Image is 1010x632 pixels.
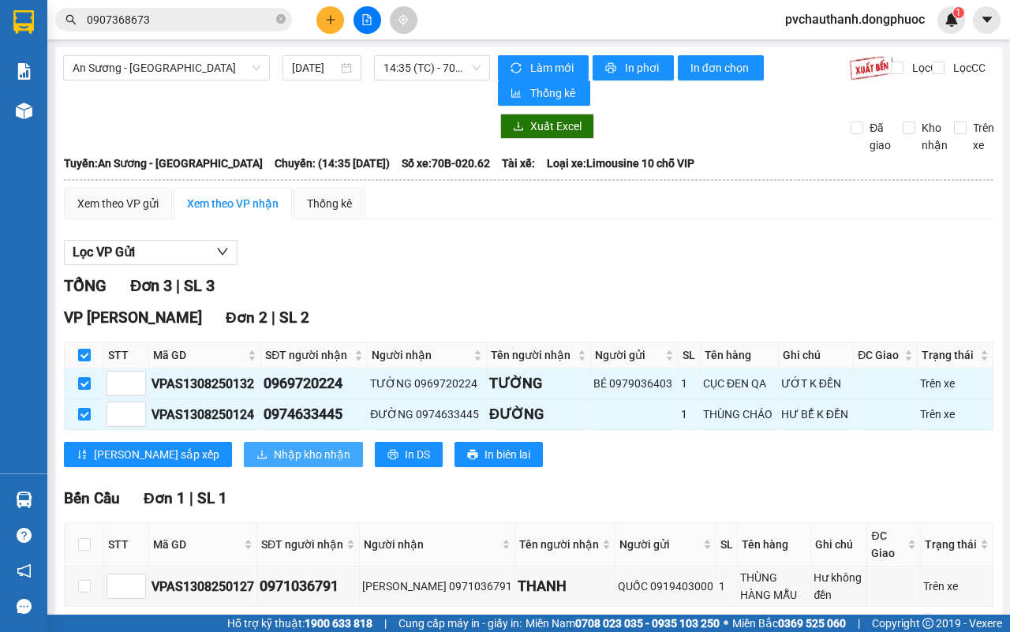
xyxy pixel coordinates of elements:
th: Tên hàng [738,523,811,567]
button: syncLàm mới [498,55,589,80]
span: Trạng thái [925,536,977,553]
span: Đơn 3 [130,276,172,295]
span: notification [17,563,32,578]
span: Lọc CR [906,59,947,77]
span: Lọc CC [947,59,988,77]
th: SL [679,342,701,368]
button: bar-chartThống kê [498,80,590,106]
button: printerIn phơi [593,55,674,80]
span: [PERSON_NAME]: [5,102,165,111]
input: Tìm tên, số ĐT hoặc mã đơn [87,11,273,28]
td: THANH [515,567,615,607]
span: SL 2 [279,309,309,327]
img: warehouse-icon [16,103,32,119]
span: search [65,14,77,25]
div: Trên xe [920,406,990,423]
span: Chuyến: (14:35 [DATE]) [275,155,390,172]
div: TƯỜNG [489,372,588,395]
span: plus [325,14,336,25]
td: ĐƯỜNG [487,399,591,430]
button: downloadNhập kho nhận [244,442,363,467]
span: ----------------------------------------- [43,85,193,98]
span: SĐT người nhận [265,346,351,364]
span: An Sương - Châu Thành [73,56,260,80]
span: | [271,309,275,327]
div: ĐƯỜNG [489,403,588,425]
span: | [189,489,193,507]
span: TỔNG [64,276,107,295]
div: 1 [681,375,698,392]
span: printer [387,449,398,462]
span: Trên xe [967,119,1001,154]
span: Hỗ trợ kỹ thuật: [227,615,372,632]
span: 01 Võ Văn Truyện, KP.1, Phường 2 [125,47,217,67]
span: bar-chart [511,88,524,100]
span: Tên người nhận [491,346,574,364]
span: download [513,121,524,133]
div: VPAS1308250132 [151,374,258,394]
strong: 0708 023 035 - 0935 103 250 [575,617,720,630]
span: SĐT người nhận [261,536,343,553]
div: Xem theo VP gửi [77,195,159,212]
button: printerIn DS [375,442,443,467]
span: file-add [361,14,372,25]
div: THÙNG HÀNG MẪU [740,569,808,604]
div: HƯ BỂ K ĐỀN [781,406,851,423]
div: 0969720224 [264,372,365,395]
div: Hư không đền [814,569,864,604]
div: ƯỚT K ĐỀN [781,375,851,392]
span: In phơi [625,59,661,77]
span: [PERSON_NAME] sắp xếp [94,446,219,463]
th: SL [716,523,738,567]
span: question-circle [17,528,32,543]
div: VPAS1308250124 [151,405,258,424]
td: VPAS1308250124 [149,399,261,430]
span: Hotline: 19001152 [125,70,193,80]
span: Bến xe [GEOGRAPHIC_DATA] [125,25,212,45]
span: | [176,276,180,295]
span: printer [605,62,619,75]
span: down [216,245,229,258]
span: In DS [405,446,430,463]
div: 1 [681,406,698,423]
button: In đơn chọn [678,55,764,80]
td: 0971036791 [257,567,360,607]
span: Người gửi [595,346,662,364]
strong: ĐỒNG PHƯỚC [125,9,216,22]
span: close-circle [276,13,286,28]
input: 13/08/2025 [292,59,338,77]
span: Miền Bắc [732,615,846,632]
button: downloadXuất Excel [500,114,594,139]
button: aim [390,6,417,34]
th: Ghi chú [779,342,855,368]
div: TƯỜNG 0969720224 [370,375,484,392]
b: Tuyến: An Sương - [GEOGRAPHIC_DATA] [64,157,263,170]
span: VPCT1308250005 [79,100,166,112]
span: VP [PERSON_NAME] [64,309,202,327]
span: 14:35 (TC) - 70B-020.62 [383,56,480,80]
div: VPAS1308250127 [151,577,254,596]
th: Ghi chú [811,523,867,567]
button: plus [316,6,344,34]
th: STT [104,342,149,368]
div: Xem theo VP nhận [187,195,279,212]
div: THANH [518,575,612,597]
span: Người nhận [372,346,470,364]
div: BÉ 0979036403 [593,375,675,392]
span: 1 [956,7,961,18]
span: SL 1 [197,489,227,507]
th: STT [104,523,149,567]
span: Đơn 2 [226,309,267,327]
div: Trên xe [920,375,990,392]
span: Tên người nhận [519,536,599,553]
div: 0971036791 [260,575,357,597]
span: Nhập kho nhận [274,446,350,463]
button: printerIn biên lai [454,442,543,467]
span: Loại xe: Limousine 10 chỗ VIP [547,155,694,172]
span: Xuất Excel [530,118,582,135]
td: VPAS1308250132 [149,368,261,399]
span: pvchauthanh.dongphuoc [772,9,937,29]
button: Lọc VP Gửi [64,240,238,265]
span: In đơn chọn [690,59,751,77]
img: solution-icon [16,63,32,80]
